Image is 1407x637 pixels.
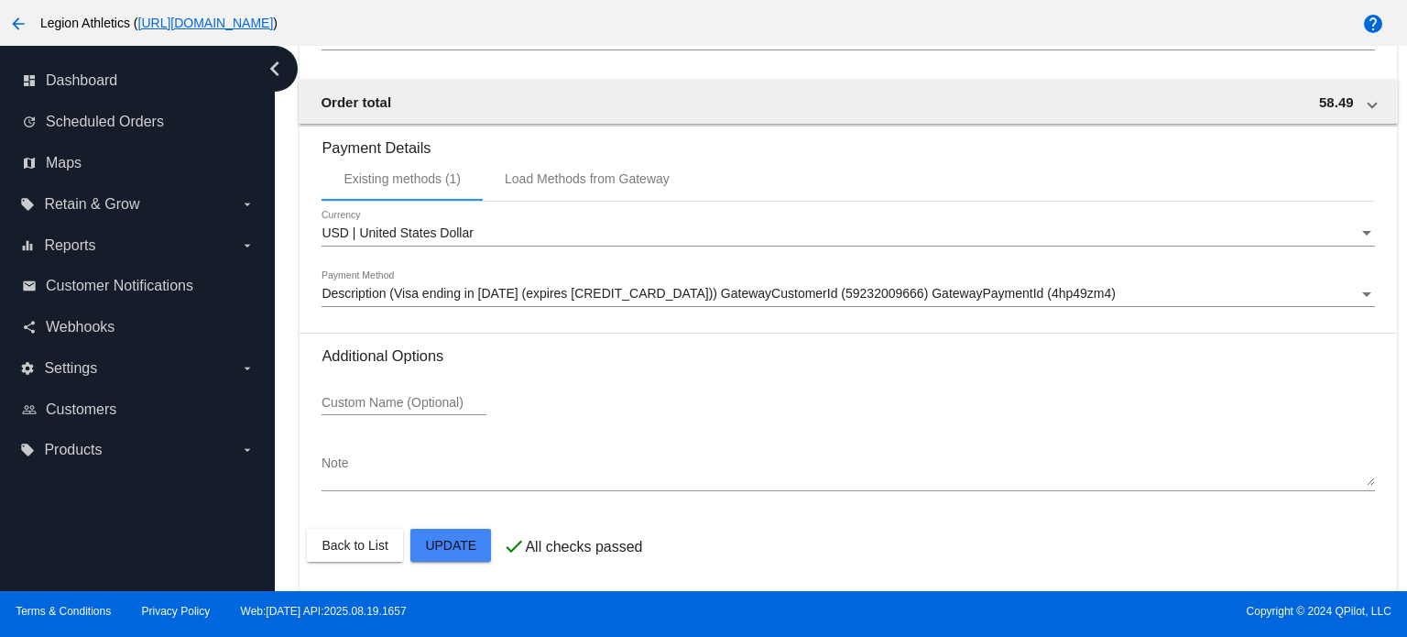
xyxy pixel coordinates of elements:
[322,538,387,553] span: Back to List
[20,443,35,457] i: local_offer
[22,115,37,129] i: update
[46,72,117,89] span: Dashboard
[22,271,255,301] a: email Customer Notifications
[22,395,255,424] a: people_outline Customers
[22,107,255,137] a: update Scheduled Orders
[240,443,255,457] i: arrow_drop_down
[299,80,1397,124] mat-expansion-panel-header: Order total 58.49
[20,238,35,253] i: equalizer
[46,114,164,130] span: Scheduled Orders
[22,313,255,342] a: share Webhooks
[46,319,115,335] span: Webhooks
[322,226,1374,241] mat-select: Currency
[46,401,116,418] span: Customers
[44,360,97,377] span: Settings
[20,361,35,376] i: settings
[322,225,473,240] span: USD | United States Dollar
[138,16,274,30] a: [URL][DOMAIN_NAME]
[503,535,525,557] mat-icon: check
[505,171,670,186] div: Load Methods from Gateway
[44,196,139,213] span: Retain & Grow
[322,396,486,411] input: Custom Name (Optional)
[525,539,642,555] p: All checks passed
[344,171,461,186] div: Existing methods (1)
[322,126,1374,157] h3: Payment Details
[40,16,278,30] span: Legion Athletics ( )
[44,237,95,254] span: Reports
[321,94,391,110] span: Order total
[322,347,1374,365] h3: Additional Options
[46,155,82,171] span: Maps
[1362,13,1384,35] mat-icon: help
[410,529,491,562] button: Update
[16,605,111,618] a: Terms & Conditions
[22,66,255,95] a: dashboard Dashboard
[46,278,193,294] span: Customer Notifications
[7,13,29,35] mat-icon: arrow_back
[241,605,407,618] a: Web:[DATE] API:2025.08.19.1657
[260,54,289,83] i: chevron_left
[240,361,255,376] i: arrow_drop_down
[22,320,37,335] i: share
[20,197,35,212] i: local_offer
[322,287,1374,302] mat-select: Payment Method
[22,279,37,293] i: email
[22,148,255,178] a: map Maps
[425,538,476,553] span: Update
[22,402,37,417] i: people_outline
[22,156,37,170] i: map
[1319,94,1354,110] span: 58.49
[44,442,102,458] span: Products
[240,238,255,253] i: arrow_drop_down
[322,286,1116,301] span: Description (Visa ending in [DATE] (expires [CREDIT_CARD_DATA])) GatewayCustomerId (59232009666) ...
[307,529,402,562] button: Back to List
[142,605,211,618] a: Privacy Policy
[240,197,255,212] i: arrow_drop_down
[22,73,37,88] i: dashboard
[719,605,1391,618] span: Copyright © 2024 QPilot, LLC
